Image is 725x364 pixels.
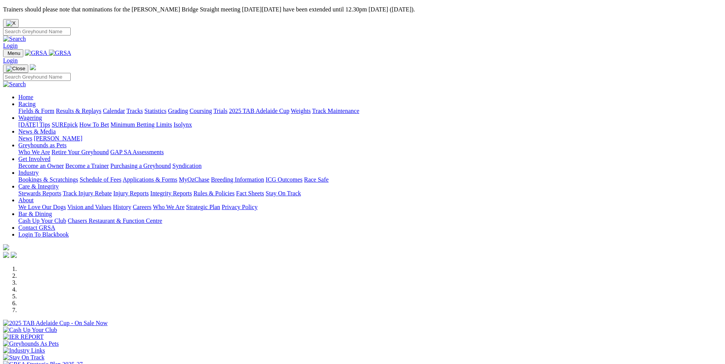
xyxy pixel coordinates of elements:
[236,190,264,196] a: Fact Sheets
[8,50,20,56] span: Menu
[18,183,59,190] a: Care & Integrity
[3,340,59,347] img: Greyhounds As Pets
[144,108,167,114] a: Statistics
[18,108,722,114] div: Racing
[49,50,71,56] img: GRSA
[174,121,192,128] a: Isolynx
[133,204,151,210] a: Careers
[3,35,26,42] img: Search
[3,244,9,250] img: logo-grsa-white.png
[18,204,66,210] a: We Love Our Dogs
[127,108,143,114] a: Tracks
[3,354,44,361] img: Stay On Track
[18,163,722,169] div: Get Involved
[65,163,109,169] a: Become a Trainer
[11,252,17,258] img: twitter.svg
[18,135,722,142] div: News & Media
[266,190,301,196] a: Stay On Track
[18,169,39,176] a: Industry
[18,204,722,211] div: About
[18,128,56,135] a: News & Media
[18,190,722,197] div: Care & Integrity
[18,142,66,148] a: Greyhounds as Pets
[179,176,209,183] a: MyOzChase
[52,149,109,155] a: Retire Your Greyhound
[3,64,28,73] button: Toggle navigation
[67,204,111,210] a: Vision and Values
[18,231,69,238] a: Login To Blackbook
[172,163,201,169] a: Syndication
[30,64,36,70] img: logo-grsa-white.png
[18,176,722,183] div: Industry
[150,190,192,196] a: Integrity Reports
[18,190,61,196] a: Stewards Reports
[18,149,722,156] div: Greyhounds as Pets
[229,108,289,114] a: 2025 TAB Adelaide Cup
[3,49,23,57] button: Toggle navigation
[56,108,101,114] a: Results & Replays
[3,252,9,258] img: facebook.svg
[193,190,235,196] a: Rules & Policies
[266,176,302,183] a: ICG Outcomes
[18,135,32,142] a: News
[68,217,162,224] a: Chasers Restaurant & Function Centre
[18,94,33,100] a: Home
[3,57,18,64] a: Login
[52,121,78,128] a: SUREpick
[3,320,108,327] img: 2025 TAB Adelaide Cup - On Sale Now
[18,121,50,128] a: [DATE] Tips
[153,204,185,210] a: Who We Are
[168,108,188,114] a: Grading
[18,211,52,217] a: Bar & Dining
[190,108,212,114] a: Coursing
[79,121,109,128] a: How To Bet
[34,135,82,142] a: [PERSON_NAME]
[63,190,112,196] a: Track Injury Rebate
[18,149,50,155] a: Who We Are
[18,108,54,114] a: Fields & Form
[312,108,359,114] a: Track Maintenance
[113,204,131,210] a: History
[3,42,18,49] a: Login
[113,190,149,196] a: Injury Reports
[18,156,50,162] a: Get Involved
[186,204,220,210] a: Strategic Plan
[110,163,171,169] a: Purchasing a Greyhound
[213,108,227,114] a: Trials
[18,217,722,224] div: Bar & Dining
[211,176,264,183] a: Breeding Information
[3,81,26,88] img: Search
[79,176,121,183] a: Schedule of Fees
[18,114,42,121] a: Wagering
[25,50,47,56] img: GRSA
[18,163,64,169] a: Become an Owner
[6,66,25,72] img: Close
[18,176,78,183] a: Bookings & Scratchings
[123,176,177,183] a: Applications & Forms
[110,121,172,128] a: Minimum Betting Limits
[3,347,45,354] img: Industry Links
[18,217,66,224] a: Cash Up Your Club
[3,6,722,13] p: Trainers should please note that nominations for the [PERSON_NAME] Bridge Straight meeting [DATE]...
[222,204,258,210] a: Privacy Policy
[103,108,125,114] a: Calendar
[3,327,57,333] img: Cash Up Your Club
[110,149,164,155] a: GAP SA Assessments
[3,333,44,340] img: IER REPORT
[3,19,19,27] button: Close
[3,73,71,81] input: Search
[291,108,311,114] a: Weights
[18,197,34,203] a: About
[3,27,71,35] input: Search
[6,20,16,26] img: X
[18,224,55,231] a: Contact GRSA
[18,121,722,128] div: Wagering
[304,176,328,183] a: Race Safe
[18,101,36,107] a: Racing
